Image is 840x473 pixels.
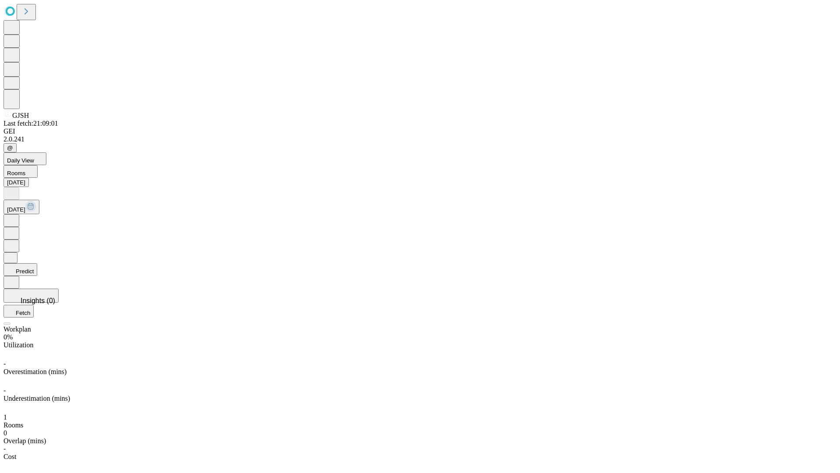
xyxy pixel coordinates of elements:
[3,178,29,187] button: [DATE]
[3,263,37,276] button: Predict
[7,157,34,164] span: Daily View
[7,145,13,151] span: @
[3,429,7,437] span: 0
[3,360,6,367] span: -
[3,289,59,303] button: Insights (0)
[3,445,6,452] span: -
[3,152,46,165] button: Daily View
[3,135,836,143] div: 2.0.241
[3,368,66,375] span: Overestimation (mins)
[3,143,17,152] button: @
[21,297,55,304] span: Insights (0)
[12,112,29,119] span: GJSH
[3,325,31,333] span: Workplan
[3,341,33,349] span: Utilization
[3,413,7,421] span: 1
[3,395,70,402] span: Underestimation (mins)
[3,120,58,127] span: Last fetch: 21:09:01
[3,165,38,178] button: Rooms
[3,127,836,135] div: GEI
[3,421,23,429] span: Rooms
[7,170,25,176] span: Rooms
[3,387,6,394] span: -
[3,437,46,445] span: Overlap (mins)
[3,453,16,460] span: Cost
[7,206,25,213] span: [DATE]
[3,333,13,341] span: 0%
[3,200,39,214] button: [DATE]
[3,305,34,318] button: Fetch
